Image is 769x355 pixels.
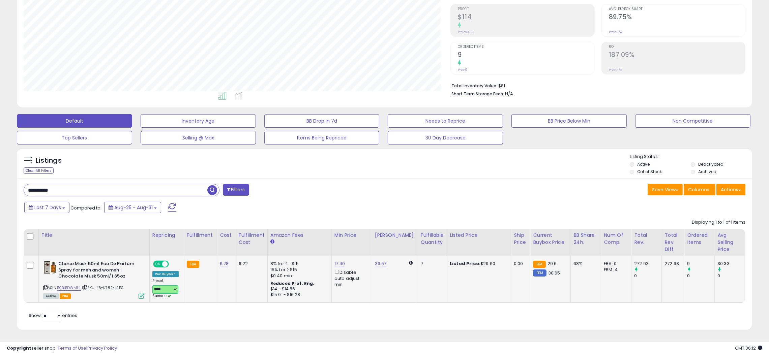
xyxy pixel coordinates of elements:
[334,260,345,267] a: 17.40
[688,186,709,193] span: Columns
[687,261,714,267] div: 9
[716,184,745,195] button: Actions
[168,261,179,267] span: OFF
[604,267,626,273] div: FBM: 4
[458,7,594,11] span: Profit
[458,45,594,49] span: Ordered Items
[270,281,315,286] b: Reduced Prof. Rng.
[270,286,326,292] div: $14 - $14.86
[334,232,369,239] div: Min Price
[458,13,594,22] h2: $114
[223,184,249,196] button: Filters
[450,260,480,267] b: Listed Price:
[220,232,233,239] div: Cost
[717,273,745,279] div: 0
[7,345,117,352] div: seller snap | |
[451,91,504,97] b: Short Term Storage Fees:
[60,293,71,299] span: FBA
[24,167,54,174] div: Clear All Filters
[87,345,117,351] a: Privacy Policy
[451,81,740,89] li: $81
[43,293,59,299] span: All listings currently available for purchase on Amazon
[514,261,525,267] div: 0.00
[82,285,123,290] span: | SKU: 46-K782-LRBS
[264,114,380,128] button: BB Drop in 7d
[17,114,132,128] button: Default
[154,261,162,267] span: ON
[684,184,715,195] button: Columns
[17,131,132,144] button: Top Sellers
[634,261,661,267] div: 272.93
[692,219,745,226] div: Displaying 1 to 1 of 1 items
[270,273,326,279] div: $0.40 min
[664,261,679,267] div: 272.93
[687,273,714,279] div: 0
[29,312,77,319] span: Show: entries
[664,232,681,253] div: Total Rev. Diff.
[421,232,444,246] div: Fulfillable Quantity
[609,68,622,72] small: Prev: N/A
[609,7,745,11] span: Avg. Buybox Share
[548,260,557,267] span: 29.6
[609,13,745,22] h2: 89.75%
[609,45,745,49] span: ROI
[573,261,596,267] div: 68%
[41,232,147,239] div: Title
[735,345,762,351] span: 2025-09-8 06:12 GMT
[152,293,171,298] span: Success
[24,202,69,213] button: Last 7 Days
[152,271,179,277] div: Win BuyBox *
[451,83,497,89] b: Total Inventory Value:
[511,114,627,128] button: BB Price Below Min
[114,204,153,211] span: Aug-25 - Aug-31
[34,204,61,211] span: Last 7 Days
[220,260,229,267] a: 6.78
[152,232,181,239] div: Repricing
[533,232,568,246] div: Current Buybox Price
[604,261,626,267] div: FBA: 0
[533,261,545,268] small: FBA
[604,232,628,246] div: Num of Comp.
[141,114,256,128] button: Inventory Age
[458,68,467,72] small: Prev: 0
[635,114,750,128] button: Non Competitive
[270,261,326,267] div: 8% for <= $15
[609,30,622,34] small: Prev: N/A
[58,261,140,281] b: Choco Musk 50ml Eau De Parfum Spray for men and women | Chocolate Musk 50ml/1.65oz
[450,232,508,239] div: Listed Price
[43,261,57,274] img: 51cRgxSup3L._SL40_.jpg
[548,270,560,276] span: 30.65
[698,169,716,174] label: Archived
[514,232,527,246] div: Ship Price
[458,51,594,60] h2: 9
[505,91,513,97] span: N/A
[270,239,274,245] small: Amazon Fees.
[458,30,474,34] small: Prev: $0.00
[388,114,503,128] button: Needs to Reprice
[687,232,712,246] div: Ordered Items
[70,205,101,211] span: Compared to:
[141,131,256,144] button: Selling @ Max
[375,260,387,267] a: 36.67
[239,232,265,246] div: Fulfillment Cost
[264,131,380,144] button: Items Being Repriced
[152,279,179,298] div: Preset:
[637,169,662,174] label: Out of Stock
[637,161,650,167] label: Active
[239,261,262,267] div: 6.22
[187,232,214,239] div: Fulfillment
[698,161,723,167] label: Deactivated
[43,261,144,298] div: ASIN:
[717,261,745,267] div: 30.33
[388,131,503,144] button: 30 Day Decrease
[450,261,506,267] div: $29.60
[104,202,161,213] button: Aug-25 - Aug-31
[334,268,367,288] div: Disable auto adjust min
[270,267,326,273] div: 15% for > $15
[630,154,752,160] p: Listing States:
[57,285,81,291] a: B0B1BDWMH1
[634,232,659,246] div: Total Rev.
[717,232,742,253] div: Avg Selling Price
[270,292,326,298] div: $15.01 - $16.28
[609,51,745,60] h2: 187.09%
